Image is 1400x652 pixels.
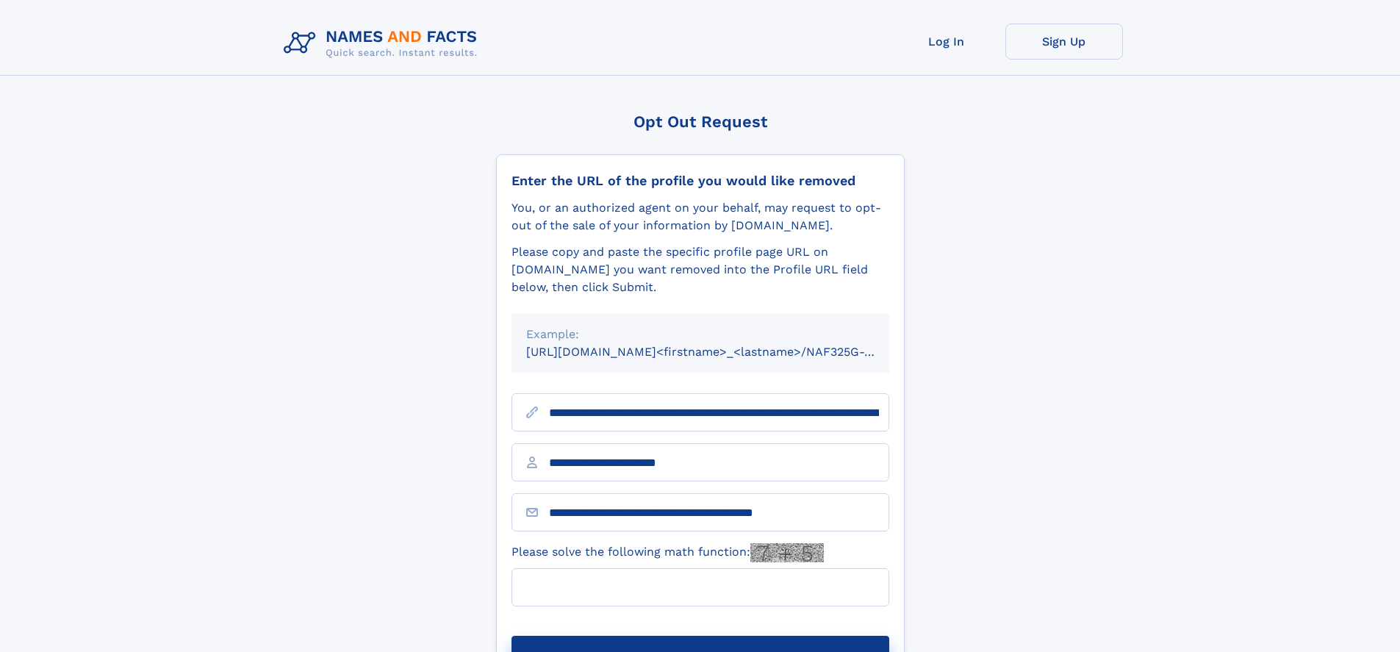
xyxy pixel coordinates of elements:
div: Opt Out Request [496,112,905,131]
label: Please solve the following math function: [511,543,824,562]
a: Sign Up [1005,24,1123,60]
div: Please copy and paste the specific profile page URL on [DOMAIN_NAME] you want removed into the Pr... [511,243,889,296]
a: Log In [888,24,1005,60]
div: Enter the URL of the profile you would like removed [511,173,889,189]
div: Example: [526,326,875,343]
small: [URL][DOMAIN_NAME]<firstname>_<lastname>/NAF325G-xxxxxxxx [526,345,917,359]
img: Logo Names and Facts [278,24,489,63]
div: You, or an authorized agent on your behalf, may request to opt-out of the sale of your informatio... [511,199,889,234]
